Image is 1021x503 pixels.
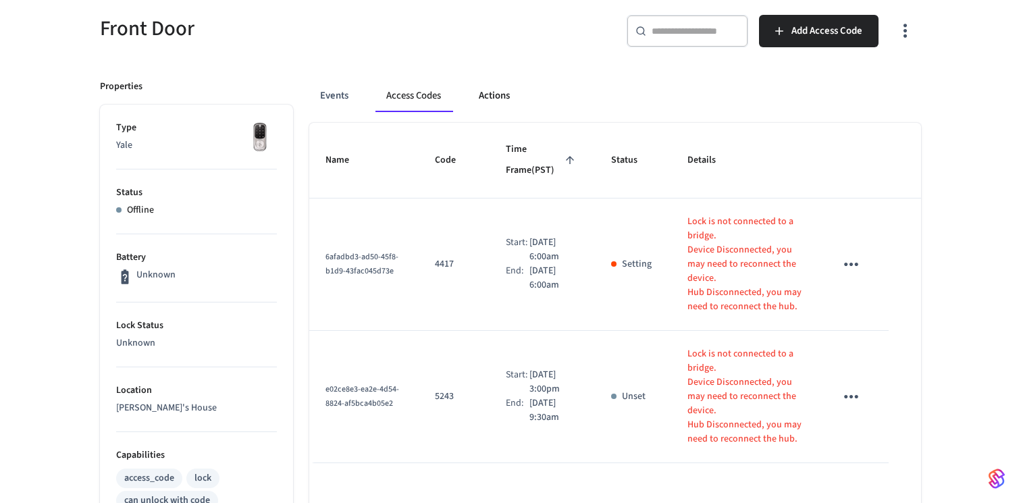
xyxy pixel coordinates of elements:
div: ant example [309,80,921,112]
p: Lock is not connected to a bridge. [687,215,803,243]
p: [PERSON_NAME]'s House [116,401,277,415]
p: Hub Disconnected, you may need to reconnect the hub. [687,286,803,314]
span: Status [611,150,655,171]
p: Unknown [136,268,176,282]
p: [DATE] 3:00pm [529,368,579,396]
p: Status [116,186,277,200]
span: Name [325,150,367,171]
div: lock [194,471,211,485]
p: Lock Status [116,319,277,333]
p: Unset [622,390,646,404]
h5: Front Door [100,15,502,43]
p: 4417 [435,257,473,271]
img: Yale Assure Touchscreen Wifi Smart Lock, Satin Nickel, Front [243,121,277,155]
span: e02ce8e3-ea2e-4d54-8824-af5bca4b05e2 [325,383,399,409]
p: Setting [622,257,652,271]
span: Details [687,150,733,171]
p: Device Disconnected, you may need to reconnect the device. [687,243,803,286]
div: End: [506,396,530,425]
p: Properties [100,80,142,94]
p: 5243 [435,390,473,404]
p: Unknown [116,336,277,350]
img: SeamLogoGradient.69752ec5.svg [989,468,1005,489]
button: Actions [468,80,521,112]
p: Battery [116,250,277,265]
p: Lock is not connected to a bridge. [687,347,803,375]
span: 6afadbd3-ad50-45f8-b1d9-43fac045d73e [325,251,398,277]
button: Access Codes [375,80,452,112]
span: Code [435,150,473,171]
p: [DATE] 9:30am [529,396,579,425]
div: access_code [124,471,174,485]
p: [DATE] 6:00am [529,236,579,264]
p: [DATE] 6:00am [529,264,579,292]
span: Time Frame(PST) [506,139,579,182]
div: Start: [506,368,529,396]
button: Events [309,80,359,112]
p: Hub Disconnected, you may need to reconnect the hub. [687,418,803,446]
table: sticky table [309,123,921,463]
div: Start: [506,236,530,264]
p: Device Disconnected, you may need to reconnect the device. [687,375,803,418]
p: Yale [116,138,277,153]
p: Capabilities [116,448,277,462]
p: Offline [127,203,154,217]
button: Add Access Code [759,15,879,47]
span: Add Access Code [791,22,862,40]
p: Location [116,383,277,398]
div: End: [506,264,530,292]
p: Type [116,121,277,135]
